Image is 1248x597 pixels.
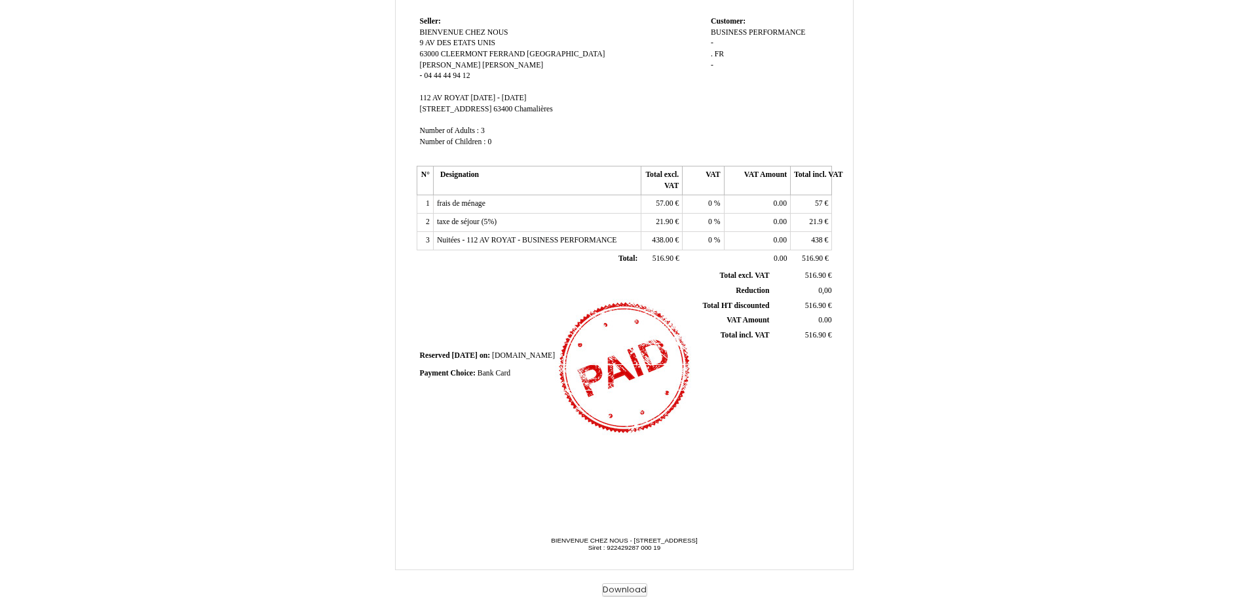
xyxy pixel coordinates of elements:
[493,105,512,113] span: 63400
[652,236,673,244] span: 438.00
[811,236,823,244] span: 438
[420,17,441,26] span: Seller:
[774,218,787,226] span: 0.00
[420,28,508,37] span: BIENVENUE CHEZ NOUS
[417,214,433,232] td: 2
[492,351,555,360] span: [DOMAIN_NAME]
[724,166,790,195] th: VAT Amount
[641,195,682,214] td: €
[437,199,485,208] span: frais de ménage
[420,50,439,58] span: 63000
[721,331,770,339] span: Total incl. VAT
[772,269,834,283] td: €
[441,50,525,58] span: CLEERMONT FERRAND
[802,254,823,263] span: 516.90
[708,218,712,226] span: 0
[711,39,713,47] span: -
[774,199,787,208] span: 0.00
[727,316,769,324] span: VAT Amount
[527,50,605,58] span: [GEOGRAPHIC_DATA]
[641,166,682,195] th: Total excl. VAT
[641,214,682,232] td: €
[791,250,832,268] td: €
[809,218,822,226] span: 21.9
[720,271,770,280] span: Total excl. VAT
[487,138,491,146] span: 0
[641,250,682,268] td: €
[749,28,805,37] span: PERFORMANCE
[711,50,713,58] span: .
[641,231,682,250] td: €
[417,231,433,250] td: 3
[478,369,510,377] span: Bank Card
[736,286,769,295] span: Reduction
[437,236,617,244] span: Nuitées - 112 AV ROYAT - BUSINESS PERFORMANCE
[815,199,823,208] span: 57
[683,231,724,250] td: %
[656,218,673,226] span: 21.90
[805,301,826,310] span: 516.90
[791,166,832,195] th: Total incl. VAT
[514,105,552,113] span: Chamalières
[656,199,673,208] span: 57.00
[683,195,724,214] td: %
[482,61,543,69] span: [PERSON_NAME]
[711,17,746,26] span: Customer:
[420,71,423,80] span: -
[420,138,486,146] span: Number of Children :
[480,351,490,360] span: on:
[683,166,724,195] th: VAT
[708,236,712,244] span: 0
[420,105,492,113] span: [STREET_ADDRESS]
[791,214,832,232] td: €
[433,166,641,195] th: Designation
[772,298,834,313] td: €
[711,28,747,37] span: BUSINESS
[805,331,826,339] span: 516.90
[683,214,724,232] td: %
[652,254,673,263] span: 516.90
[420,39,496,47] span: 9 AV DES ETATS UNIS
[715,50,724,58] span: FR
[791,231,832,250] td: €
[818,286,831,295] span: 0,00
[452,351,478,360] span: [DATE]
[702,301,769,310] span: Total HT discounted
[551,537,698,544] span: BIENVENUE CHEZ NOUS - [STREET_ADDRESS]
[588,544,661,551] span: Siret : 922429287 000 19
[602,583,647,597] button: Download
[420,94,469,102] span: 112 AV ROYAT
[711,61,713,69] span: -
[618,254,637,263] span: Total:
[708,199,712,208] span: 0
[818,316,831,324] span: 0.00
[791,195,832,214] td: €
[774,254,787,263] span: 0.00
[420,61,481,69] span: [PERSON_NAME]
[420,369,476,377] span: Payment Choice:
[772,328,834,343] td: €
[481,126,485,135] span: 3
[805,271,826,280] span: 516.90
[420,351,450,360] span: Reserved
[774,236,787,244] span: 0.00
[470,94,526,102] span: [DATE] - [DATE]
[424,71,470,80] span: 04 44 44 94 12
[420,126,480,135] span: Number of Adults :
[417,195,433,214] td: 1
[417,166,433,195] th: N°
[437,218,497,226] span: taxe de séjour (5%)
